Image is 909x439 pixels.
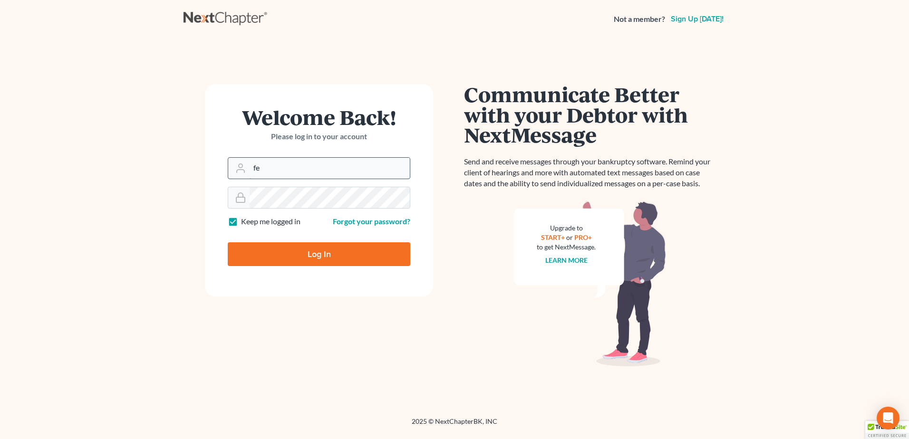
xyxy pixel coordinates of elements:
[537,223,596,233] div: Upgrade to
[614,14,665,25] strong: Not a member?
[566,233,573,241] span: or
[250,158,410,179] input: Email Address
[228,107,410,127] h1: Welcome Back!
[574,233,592,241] a: PRO+
[545,256,588,264] a: Learn more
[184,417,725,434] div: 2025 © NextChapterBK, INC
[541,233,565,241] a: START+
[241,216,300,227] label: Keep me logged in
[464,156,716,189] p: Send and receive messages through your bankruptcy software. Remind your client of hearings and mo...
[877,407,899,429] div: Open Intercom Messenger
[514,200,666,367] img: nextmessage_bg-59042aed3d76b12b5cd301f8e5b87938c9018125f34e5fa2b7a6b67550977c72.svg
[865,421,909,439] div: TrustedSite Certified
[669,15,725,23] a: Sign up [DATE]!
[333,217,410,226] a: Forgot your password?
[537,242,596,252] div: to get NextMessage.
[464,84,716,145] h1: Communicate Better with your Debtor with NextMessage
[228,131,410,142] p: Please log in to your account
[228,242,410,266] input: Log In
